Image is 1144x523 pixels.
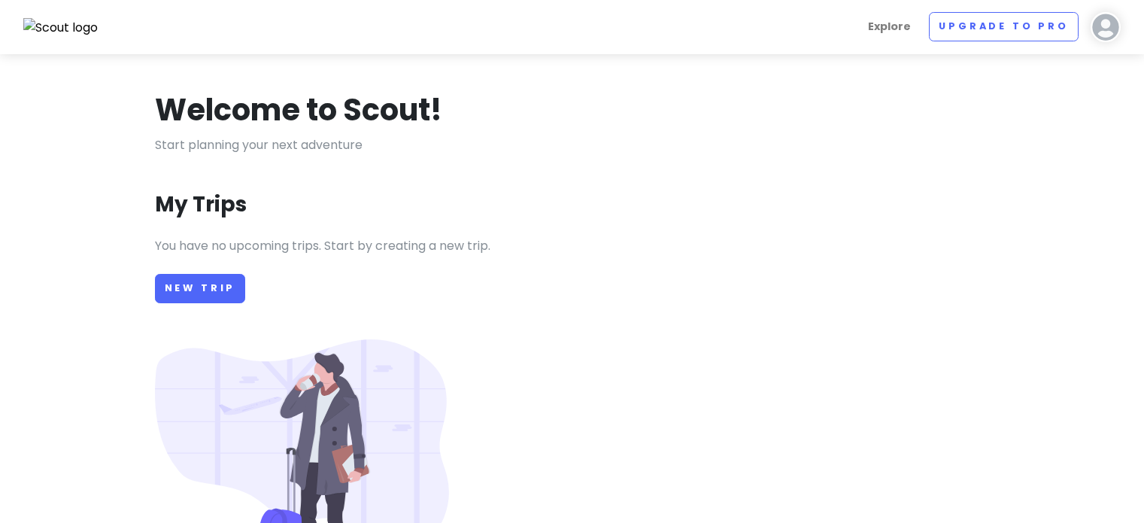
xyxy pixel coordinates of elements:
img: Scout logo [23,18,99,38]
a: New Trip [155,274,246,303]
h1: Welcome to Scout! [155,90,442,129]
a: Explore [862,12,917,41]
a: Upgrade to Pro [929,12,1079,41]
img: User profile [1091,12,1121,42]
h3: My Trips [155,191,247,218]
p: Start planning your next adventure [155,135,990,155]
p: You have no upcoming trips. Start by creating a new trip. [155,236,990,256]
